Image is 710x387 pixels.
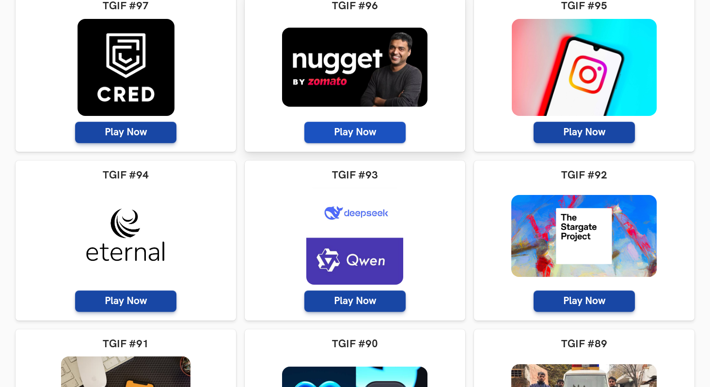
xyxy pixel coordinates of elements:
img: tgif-95-20250213t1416.png [512,19,657,116]
h3: TGIF #94 [24,169,227,182]
img: tgif-96-20250220t1416.png [282,28,427,107]
span: Play Now [534,122,635,143]
span: Play Now [304,122,406,143]
a: TGIF #94 Play Now [16,161,236,321]
h3: TGIF #92 [483,169,686,182]
h3: TGIF #91 [24,338,227,351]
a: TGIF #93 Play Now [245,161,465,321]
span: Play Now [534,290,635,312]
h3: TGIF #90 [253,338,457,351]
img: tgif-92-20250123t1415.png [511,195,657,277]
span: Play Now [75,122,176,143]
span: Play Now [304,290,406,312]
h3: TGIF #93 [253,169,457,182]
h3: TGIF #89 [483,338,686,351]
img: tgif-94-20250206t1416.png [53,205,199,268]
a: TGIF #92 Play Now [474,161,694,321]
img: tgif-93-20250130t1415.png [306,188,403,285]
span: Play Now [75,290,176,312]
img: tgif-97-20250227t1415.png [78,19,174,116]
